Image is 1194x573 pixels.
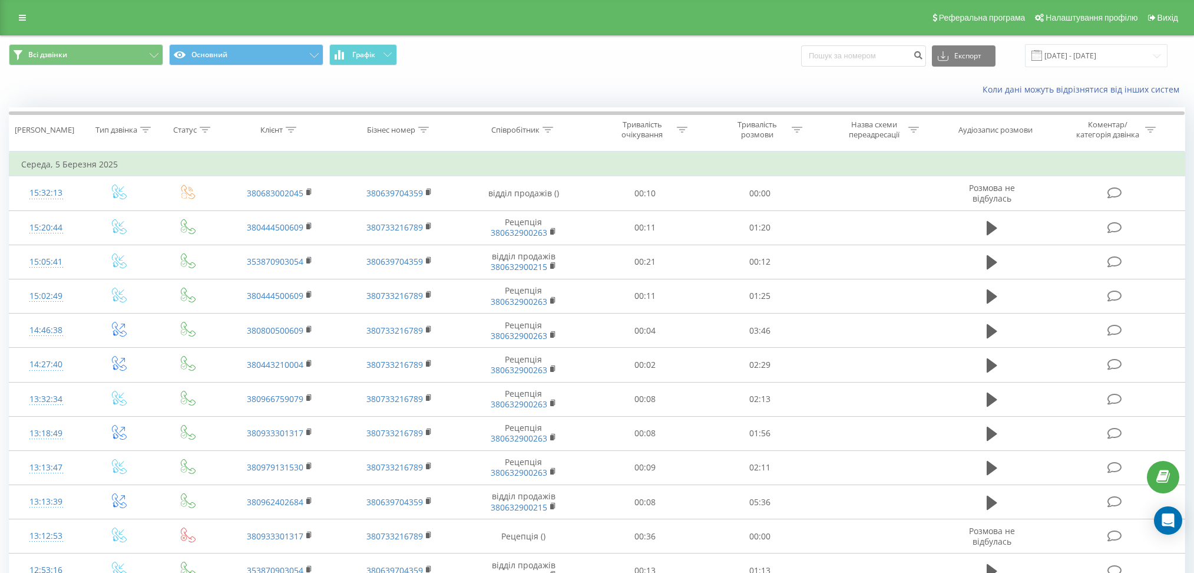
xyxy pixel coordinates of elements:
div: Коментар/категорія дзвінка [1073,120,1142,140]
td: 00:11 [588,279,703,313]
td: Рецепція [459,450,587,485]
a: 380632900263 [491,433,547,444]
button: Графік [329,44,397,65]
td: відділ продажів [459,485,587,519]
td: 00:08 [588,382,703,416]
div: 15:32:13 [21,182,71,205]
button: Всі дзвінки [9,44,163,65]
a: Коли дані можуть відрізнятися вiд інших систем [983,84,1185,95]
a: 380639704359 [366,496,423,508]
a: 380800500609 [247,325,303,336]
div: Тип дзвінка [95,125,137,135]
a: 380632900263 [491,364,547,376]
td: 00:00 [702,519,817,554]
td: Рецепція [459,348,587,382]
div: Бізнес номер [367,125,415,135]
a: 380632900215 [491,502,547,513]
span: Реферальна програма [939,13,1026,22]
td: 05:36 [702,485,817,519]
td: 00:08 [588,416,703,450]
a: 380639704359 [366,256,423,267]
span: Налаштування профілю [1046,13,1137,22]
div: 15:02:49 [21,285,71,308]
a: 380733216789 [366,393,423,404]
a: 380443210004 [247,359,303,370]
div: Аудіозапис розмови [958,125,1033,135]
td: Рецепція [459,416,587,450]
a: 380632900263 [491,467,547,478]
a: 380733216789 [366,325,423,336]
button: Основний [169,44,323,65]
div: [PERSON_NAME] [15,125,74,135]
a: 380444500609 [247,222,303,233]
td: 00:10 [588,176,703,210]
div: 13:32:34 [21,388,71,411]
span: Всі дзвінки [28,50,67,60]
a: 380966759079 [247,393,303,404]
div: Клієнт [260,125,283,135]
a: 380733216789 [366,427,423,439]
td: Рецепція [459,210,587,245]
a: 380632900263 [491,296,547,307]
span: Розмова не відбулась [969,182,1015,204]
div: 15:20:44 [21,216,71,239]
a: 380632900263 [491,330,547,341]
a: 380632900263 [491,227,547,238]
a: 380683002045 [247,187,303,199]
td: Рецепція [459,279,587,313]
td: Рецепція () [459,519,587,554]
td: 01:25 [702,279,817,313]
div: Тривалість розмови [726,120,789,140]
td: 00:11 [588,210,703,245]
a: 380639704359 [366,187,423,199]
a: 380733216789 [366,222,423,233]
td: 00:09 [588,450,703,485]
td: 02:11 [702,450,817,485]
td: відділ продажів () [459,176,587,210]
td: 01:56 [702,416,817,450]
td: Середа, 5 Березня 2025 [9,153,1185,176]
div: Співробітник [491,125,540,135]
div: Назва схеми переадресації [842,120,905,140]
a: 380733216789 [366,359,423,370]
div: 14:27:40 [21,353,71,376]
div: 15:05:41 [21,251,71,274]
span: Вихід [1157,13,1178,22]
td: 00:00 [702,176,817,210]
a: 380632900215 [491,261,547,272]
td: Рецепція [459,382,587,416]
div: Статус [173,125,197,135]
td: 02:13 [702,382,817,416]
button: Експорт [932,45,995,67]
td: 00:36 [588,519,703,554]
a: 380733216789 [366,531,423,542]
td: 03:46 [702,314,817,348]
a: 380933301317 [247,531,303,542]
div: 14:46:38 [21,319,71,342]
a: 380444500609 [247,290,303,301]
td: відділ продажів [459,245,587,279]
a: 380979131530 [247,462,303,473]
div: 13:18:49 [21,422,71,445]
div: 13:13:47 [21,456,71,479]
td: 00:02 [588,348,703,382]
td: 00:08 [588,485,703,519]
a: 353870903054 [247,256,303,267]
span: Графік [352,51,375,59]
td: Рецепція [459,314,587,348]
input: Пошук за номером [801,45,926,67]
td: 00:04 [588,314,703,348]
div: 13:13:39 [21,490,71,513]
div: Open Intercom Messenger [1154,506,1182,535]
a: 380933301317 [247,427,303,439]
a: 380632900263 [491,399,547,410]
a: 380733216789 [366,290,423,301]
td: 00:12 [702,245,817,279]
td: 00:21 [588,245,703,279]
div: Тривалість очікування [611,120,674,140]
span: Розмова не відбулась [969,525,1015,547]
td: 01:20 [702,210,817,245]
div: 13:12:53 [21,525,71,548]
a: 380733216789 [366,462,423,473]
a: 380962402684 [247,496,303,508]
